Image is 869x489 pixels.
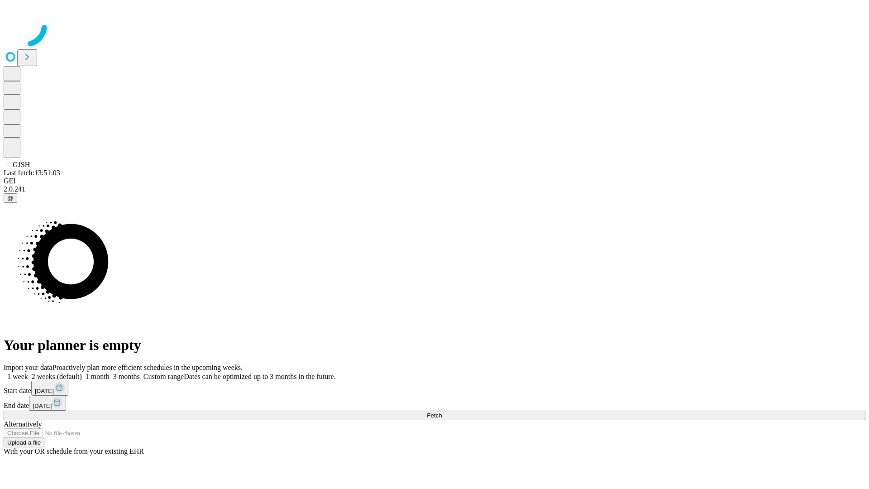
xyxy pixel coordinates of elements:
[143,373,184,380] span: Custom range
[113,373,140,380] span: 3 months
[13,161,30,168] span: GJSH
[4,381,865,396] div: Start date
[4,169,60,177] span: Last fetch: 13:51:03
[4,396,865,411] div: End date
[4,337,865,354] h1: Your planner is empty
[4,420,42,428] span: Alternatively
[31,381,68,396] button: [DATE]
[4,438,44,447] button: Upload a file
[4,447,144,455] span: With your OR schedule from your existing EHR
[35,388,54,394] span: [DATE]
[32,373,82,380] span: 2 weeks (default)
[427,412,442,419] span: Fetch
[86,373,110,380] span: 1 month
[29,396,66,411] button: [DATE]
[4,177,865,185] div: GEI
[4,364,53,371] span: Import your data
[184,373,335,380] span: Dates can be optimized up to 3 months in the future.
[53,364,243,371] span: Proactively plan more efficient schedules in the upcoming weeks.
[4,185,865,193] div: 2.0.241
[33,403,52,409] span: [DATE]
[4,411,865,420] button: Fetch
[7,195,14,201] span: @
[7,373,28,380] span: 1 week
[4,193,17,203] button: @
